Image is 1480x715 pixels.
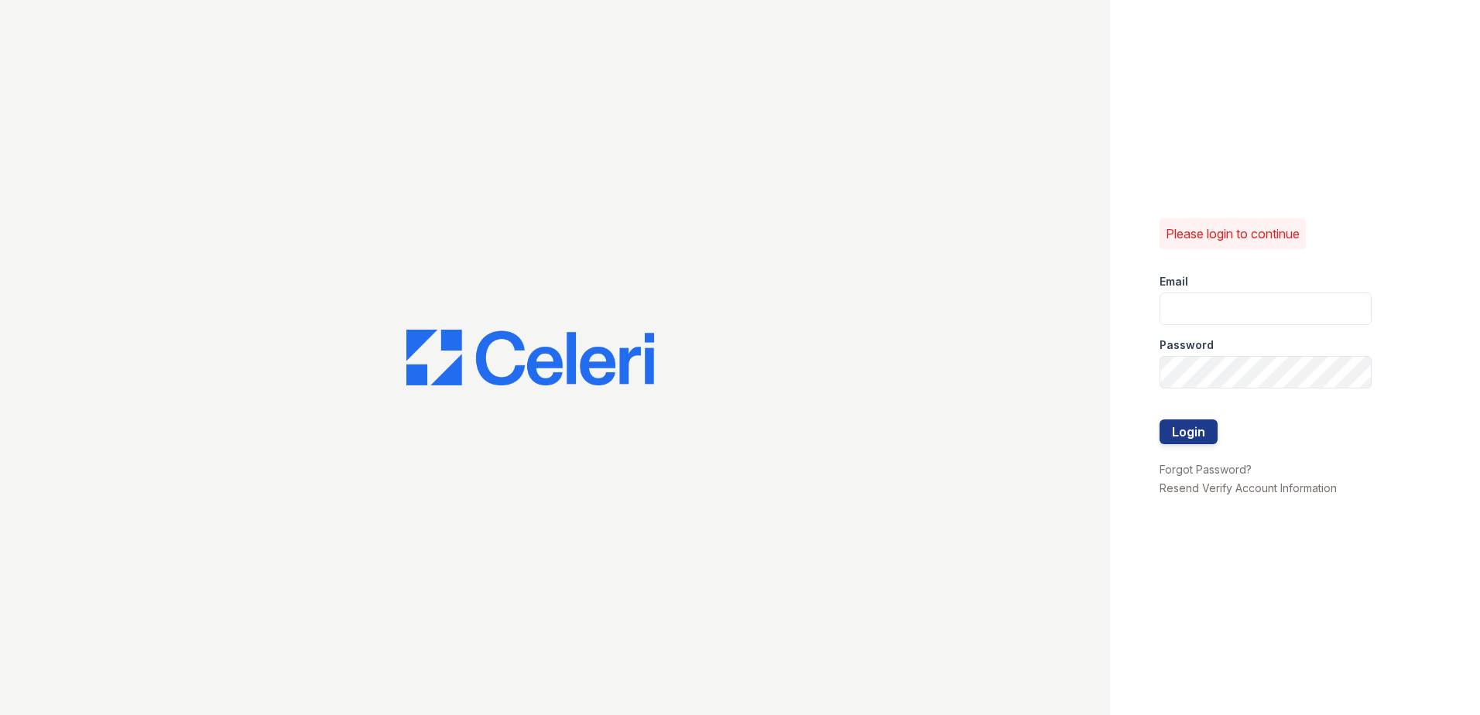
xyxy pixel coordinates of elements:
label: Email [1160,274,1188,289]
img: CE_Logo_Blue-a8612792a0a2168367f1c8372b55b34899dd931a85d93a1a3d3e32e68fde9ad4.png [406,330,654,385]
label: Password [1160,337,1214,353]
p: Please login to continue [1166,224,1300,243]
a: Resend Verify Account Information [1160,481,1337,494]
a: Forgot Password? [1160,463,1252,476]
button: Login [1160,419,1218,444]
